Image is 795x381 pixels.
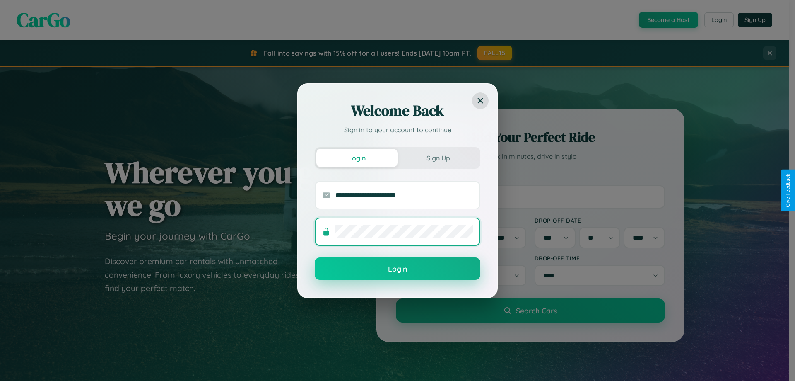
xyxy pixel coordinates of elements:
div: Give Feedback [785,174,791,207]
h2: Welcome Back [315,101,480,121]
p: Sign in to your account to continue [315,125,480,135]
button: Login [315,257,480,280]
button: Login [316,149,397,167]
button: Sign Up [397,149,479,167]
